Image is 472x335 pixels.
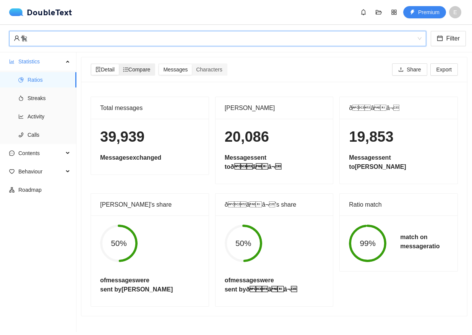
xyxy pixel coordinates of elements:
button: thunderboltPremium [403,6,446,18]
div: [PERSON_NAME]'s share [100,194,200,215]
span: Behaviour [18,164,63,179]
span: calendar [437,35,443,42]
span: Streaks [28,91,70,106]
div: 🐈‍⬛ [14,31,415,46]
span: Export [436,65,452,74]
span: upload [398,67,404,73]
span: 99% [349,240,386,248]
div: Total messages [100,97,200,119]
h1: 20,086 [225,128,324,146]
h1: 19,853 [349,128,448,146]
span: file-search [96,67,101,72]
div: [PERSON_NAME] [225,97,324,119]
button: folder-open [373,6,385,18]
span: bar-chart [9,59,15,64]
div: Ratio match [349,194,448,215]
button: calendarFilter [431,31,466,46]
span: Share [407,65,421,74]
span: Messages [163,66,188,73]
span: ordered-list [123,67,128,72]
div: DoubleText [9,8,72,16]
h5: match on message ratio [400,233,440,251]
span: Calls [28,127,70,142]
h5: Messages sent to [PERSON_NAME] [349,153,448,172]
span: heart [9,169,15,174]
span: Detail [96,66,115,73]
span: Activity [28,109,70,124]
span: phone [18,132,24,138]
span: Contents [18,146,63,161]
span: folder-open [373,9,384,15]
div: ðââ¬ [349,97,448,119]
span: Compare [123,66,151,73]
span: bell [358,9,369,15]
button: appstore [388,6,400,18]
span: Characters [196,66,222,73]
span: fire [18,95,24,101]
span: appstore [388,9,400,15]
a: logoDoubleText [9,8,72,16]
span: Filter [446,34,460,43]
span: Roadmap [18,182,70,197]
div: ðââ¬'s share [225,194,324,215]
span: 50% [225,240,262,248]
span: thunderbolt [410,10,415,16]
button: bell [357,6,370,18]
button: Export [430,63,458,76]
span: 50% [100,240,138,248]
span: line-chart [18,114,24,119]
h5: of messages were sent by [PERSON_NAME] [100,276,173,294]
h5: of messages were sent by ðââ¬ [225,276,297,294]
button: uploadShare [392,63,427,76]
h5: Messages sent to ðââ¬ [225,153,324,172]
span: Ratios [28,72,70,87]
span: message [9,151,15,156]
span: user [14,35,20,41]
span: pie-chart [18,77,24,83]
span: 🐈‍⬛ [14,31,422,46]
h1: 39,939 [100,128,200,146]
span: E [453,6,457,18]
span: apartment [9,187,15,193]
span: Statistics [18,54,63,69]
img: logo [9,8,27,16]
span: Premium [418,8,440,16]
h5: Messages exchanged [100,153,200,162]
